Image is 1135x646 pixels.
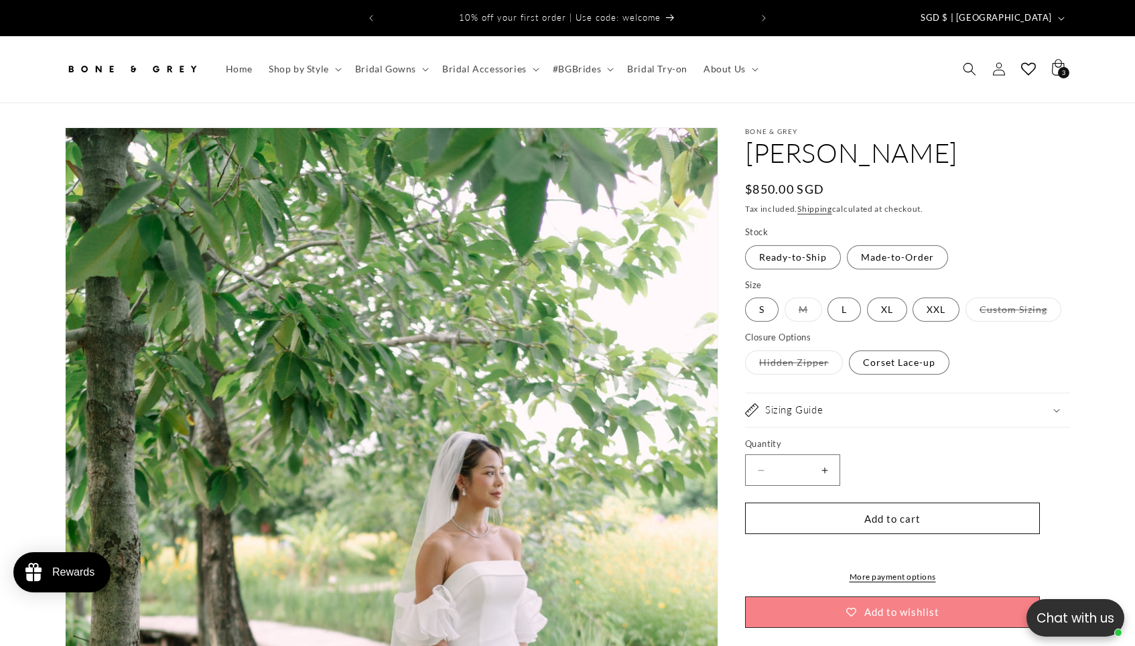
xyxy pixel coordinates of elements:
label: Corset Lace-up [849,350,949,375]
span: SGD $ | [GEOGRAPHIC_DATA] [921,11,1052,25]
span: Bridal Accessories [442,63,527,75]
img: Bone and Grey Bridal [65,54,199,84]
button: Add to wishlist [745,596,1040,628]
label: XL [867,298,907,322]
label: L [827,298,861,322]
span: About Us [704,63,746,75]
label: Made-to-Order [847,245,948,269]
a: Bridal Try-on [619,55,695,83]
label: M [785,298,822,322]
span: Bridal Gowns [355,63,416,75]
a: Bone and Grey Bridal [60,50,204,89]
legend: Size [745,279,763,292]
button: SGD $ | [GEOGRAPHIC_DATA] [913,5,1070,31]
span: 10% off your first order | Use code: welcome [459,12,661,23]
span: Shop by Style [269,63,329,75]
summary: #BGBrides [545,55,619,83]
div: Rewards [52,566,94,578]
span: Bridal Try-on [627,63,687,75]
summary: Bridal Accessories [434,55,545,83]
span: 3 [1062,67,1066,78]
button: Open chatbox [1026,599,1124,637]
legend: Stock [745,226,769,239]
span: Home [226,63,253,75]
button: Previous announcement [356,5,386,31]
label: Ready-to-Ship [745,245,841,269]
h2: Sizing Guide [765,403,823,417]
a: More payment options [745,571,1040,583]
summary: Sizing Guide [745,393,1070,427]
span: $850.00 SGD [745,180,824,198]
span: #BGBrides [553,63,601,75]
summary: Bridal Gowns [347,55,434,83]
summary: About Us [695,55,764,83]
summary: Search [955,54,984,84]
label: Hidden Zipper [745,350,843,375]
button: Add to cart [745,503,1040,534]
a: Shipping [797,204,832,214]
summary: Shop by Style [261,55,347,83]
label: Custom Sizing [965,298,1061,322]
label: Quantity [745,438,1040,451]
a: Home [218,55,261,83]
p: Bone & Grey [745,127,1070,135]
button: Next announcement [749,5,779,31]
h1: [PERSON_NAME] [745,135,1070,170]
div: Tax included. calculated at checkout. [745,202,1070,216]
label: XXL [913,298,959,322]
label: S [745,298,779,322]
legend: Closure Options [745,331,812,344]
p: Chat with us [1026,608,1124,628]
